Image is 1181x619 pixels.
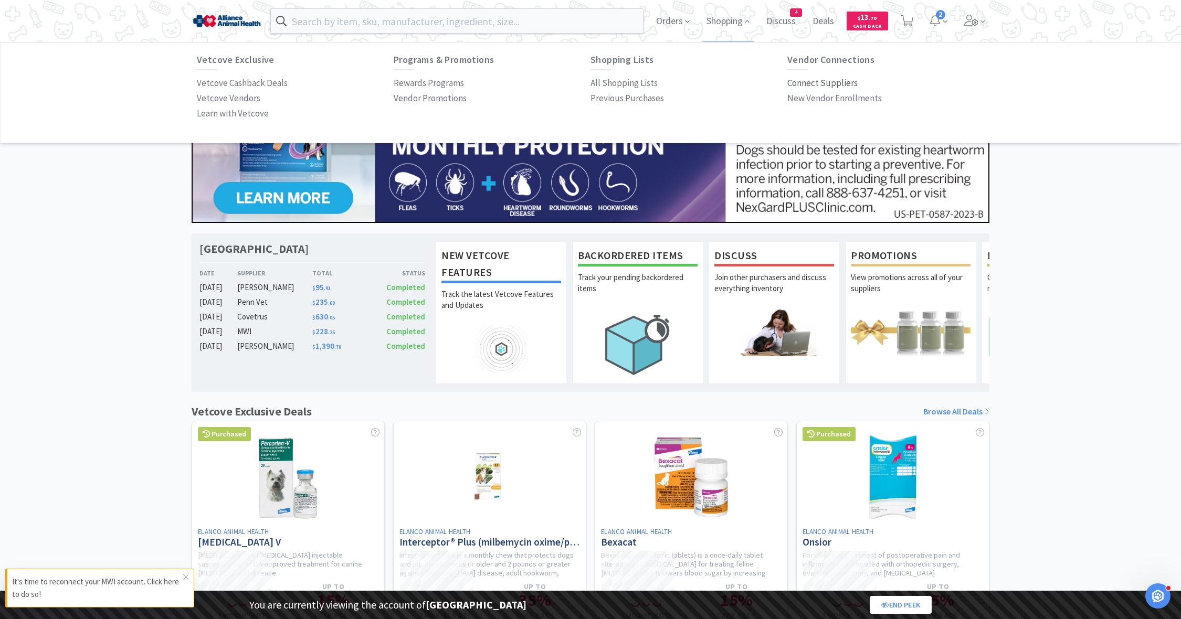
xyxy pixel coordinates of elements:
[987,308,1107,356] img: hero_lists.png
[436,241,567,384] a: New Vetcove FeaturesTrack the latest Vetcove Features and Updates
[869,15,877,22] span: . 70
[441,289,561,325] p: Track the latest Vetcove Features and Updates
[312,285,315,292] span: $
[237,311,312,323] div: Covetrus
[199,268,237,278] div: Date
[334,344,341,350] span: . 79
[386,326,425,336] span: Completed
[590,91,664,105] p: Previous Purchases
[790,9,802,16] span: 4
[441,247,561,283] h1: New Vetcove Features
[394,76,464,90] p: Rewards Programs
[787,91,882,106] a: New Vendor Enrollments
[851,308,971,356] img: hero_promotions.png
[199,281,237,294] div: [DATE]
[787,76,858,91] a: Connect Suppliers
[312,312,335,322] span: 630
[192,63,989,223] img: 24562ba5414042f391a945fa418716b7_350.jpg
[851,247,971,266] h1: Promotions
[987,272,1107,308] p: Quickly compare prices across your most commonly ordered items
[197,76,288,90] p: Vetcove Cashback Deals
[199,296,425,308] a: [DATE]Penn Vet$235.60Completed
[590,55,787,65] h6: Shopping Lists
[368,268,425,278] div: Status
[982,241,1113,384] a: ListsQuickly compare prices across your most commonly ordered items
[1145,583,1171,609] iframe: Intercom live chat
[578,272,698,308] p: Track your pending backordered items
[590,76,658,91] a: All Shopping Lists
[386,297,425,307] span: Completed
[578,308,698,380] img: hero_backorders.png
[237,325,312,338] div: MWI
[199,241,309,257] h1: [GEOGRAPHIC_DATA]
[199,311,425,323] a: [DATE]Covetrus$630.05Completed
[386,341,425,351] span: Completed
[714,247,834,266] h1: Discuss
[199,340,237,353] div: [DATE]
[197,106,269,121] a: Learn with Vetcove
[288,582,378,591] h4: Up to
[237,296,312,308] div: Penn Vet
[851,272,971,308] p: View promotions across all of your suppliers
[271,9,643,33] input: Search by item, sku, manufacturer, ingredient, size...
[787,91,882,105] p: New Vendor Enrollments
[312,344,315,350] span: $
[199,296,237,308] div: [DATE]
[192,402,312,421] h1: Vetcove Exclusive Deals
[312,314,315,321] span: $
[312,326,335,336] span: 228
[237,281,312,294] div: [PERSON_NAME]
[199,311,237,323] div: [DATE]
[328,314,335,321] span: . 05
[386,282,425,292] span: Completed
[324,285,331,292] span: . 91
[858,12,877,22] span: 13
[936,10,945,19] span: 2
[858,15,860,22] span: $
[199,325,425,338] a: [DATE]MWI$228.25Completed
[853,24,882,30] span: Cash Back
[578,247,698,266] h1: Backordered Items
[845,241,976,384] a: PromotionsView promotions across all of your suppliers
[237,340,312,353] div: [PERSON_NAME]
[590,76,658,90] p: All Shopping Lists
[312,341,341,351] span: 1,390
[709,241,840,384] a: DiscussJoin other purchasers and discuss everything inventory
[847,7,888,35] a: $13.70Cash Back
[870,596,932,614] a: End Peek
[987,247,1107,266] h1: Lists
[386,312,425,322] span: Completed
[787,55,984,65] h6: Vendor Connections
[192,14,262,28] img: ea86d06403534c17a3ad1f06075095ef_15.png
[394,76,464,91] a: Rewards Programs
[394,55,590,65] h6: Programs & Promotions
[197,91,260,105] p: Vetcove Vendors
[312,268,369,278] div: Total
[312,329,315,336] span: $
[691,582,782,591] h4: Up to
[12,575,183,601] p: It's time to reconnect your MWI account. Click here to do so!
[237,268,312,278] div: Supplier
[197,106,269,121] p: Learn with Vetcove
[328,329,335,336] span: . 25
[787,76,858,90] p: Connect Suppliers
[441,325,561,373] img: hero_feature_roadmap.png
[197,91,260,106] a: Vetcove Vendors
[328,300,335,306] span: . 60
[893,582,983,591] h4: Up to
[197,76,288,91] a: Vetcove Cashback Deals
[312,300,315,306] span: $
[249,596,526,613] p: You are currently viewing the account of
[426,598,526,611] strong: [GEOGRAPHIC_DATA]
[199,340,425,353] a: [DATE][PERSON_NAME]$1,390.79Completed
[762,17,800,26] a: Discuss4
[808,17,838,26] a: Deals
[199,281,425,294] a: [DATE][PERSON_NAME]$95.91Completed
[714,272,834,308] p: Join other purchasers and discuss everything inventory
[394,91,467,105] p: Vendor Promotions
[590,91,664,106] a: Previous Purchases
[312,282,331,292] span: 95
[199,325,237,338] div: [DATE]
[312,297,335,307] span: 235
[197,55,394,65] h6: Vetcove Exclusive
